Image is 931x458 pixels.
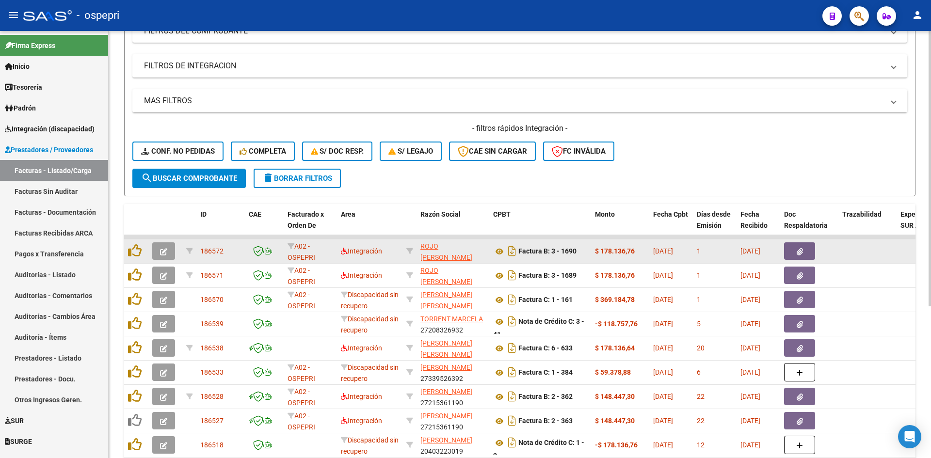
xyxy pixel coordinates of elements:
span: [DATE] [740,320,760,328]
datatable-header-cell: Doc Respaldatoria [780,204,838,247]
button: Conf. no pedidas [132,142,224,161]
span: SURGE [5,436,32,447]
span: Integración [341,344,382,352]
i: Descargar documento [506,340,518,356]
strong: $ 178.136,76 [595,247,635,255]
span: 186572 [200,247,224,255]
span: Completa [240,147,286,156]
span: A02 - OSPEPRI [288,267,315,285]
span: [DATE] [653,368,673,376]
mat-expansion-panel-header: FILTROS DE INTEGRACION [132,54,907,78]
i: Descargar documento [506,314,518,329]
span: ID [200,210,207,218]
span: [DATE] [740,296,760,303]
strong: Factura C: 6 - 633 [518,345,573,352]
span: [DATE] [653,393,673,400]
span: [DATE] [653,296,673,303]
strong: Factura B: 2 - 362 [518,393,573,401]
datatable-header-cell: CPBT [489,204,591,247]
span: Integración [341,417,382,425]
div: 27215361190 [420,386,485,407]
mat-panel-title: MAS FILTROS [144,95,884,106]
h4: - filtros rápidos Integración - [132,123,907,134]
span: Inicio [5,61,30,72]
span: FC Inválida [552,147,606,156]
span: Discapacidad sin recupero [341,291,399,310]
i: Descargar documento [506,435,518,450]
span: 186533 [200,368,224,376]
span: 186518 [200,441,224,449]
span: S/ legajo [388,147,433,156]
i: Descargar documento [506,292,518,307]
i: Descargar documento [506,364,518,380]
span: Borrar Filtros [262,174,332,183]
span: Integración [341,271,382,279]
span: CPBT [493,210,511,218]
span: A02 - OSPEPRI [288,291,315,310]
span: [DATE] [740,247,760,255]
span: Fecha Cpbt [653,210,688,218]
span: Trazabilidad [842,210,882,218]
strong: $ 148.447,30 [595,393,635,400]
datatable-header-cell: Area [337,204,402,247]
i: Descargar documento [506,413,518,428]
i: Descargar documento [506,389,518,404]
span: A02 - OSPEPRI [288,412,315,431]
span: 12 [697,441,705,449]
datatable-header-cell: Fecha Recibido [737,204,780,247]
span: Padrón [5,103,36,113]
span: [DATE] [653,247,673,255]
strong: Factura C: 1 - 384 [518,369,573,377]
span: 20 [697,344,705,352]
span: Discapacidad sin recupero [341,436,399,455]
datatable-header-cell: Facturado x Orden De [284,204,337,247]
mat-icon: delete [262,172,274,184]
span: A02 - OSPEPRI [288,242,315,261]
span: CAE [249,210,261,218]
span: A02 - OSPEPRI [288,388,315,407]
div: 27339526392 [420,362,485,382]
mat-icon: person [912,9,923,21]
datatable-header-cell: Monto [591,204,649,247]
span: Monto [595,210,615,218]
datatable-header-cell: Razón Social [417,204,489,247]
strong: -$ 118.757,76 [595,320,638,328]
strong: -$ 178.136,76 [595,441,638,449]
strong: $ 178.136,64 [595,344,635,352]
mat-panel-title: FILTROS DE INTEGRACION [144,61,884,71]
span: [PERSON_NAME] [420,412,472,420]
span: Fecha Recibido [740,210,768,229]
span: Buscar Comprobante [141,174,237,183]
span: Integración [341,247,382,255]
span: 186539 [200,320,224,328]
span: Discapacidad sin recupero [341,363,399,382]
strong: $ 369.184,78 [595,296,635,303]
span: Prestadores / Proveedores [5,144,93,155]
strong: Factura B: 3 - 1689 [518,272,577,280]
datatable-header-cell: ID [196,204,245,247]
button: CAE SIN CARGAR [449,142,536,161]
span: A02 - OSPEPRI [288,363,315,382]
span: Firma Express [5,40,55,51]
span: TORRENT MARCELA [420,315,483,323]
span: [DATE] [740,368,760,376]
span: Area [341,210,355,218]
span: 186570 [200,296,224,303]
span: CAE SIN CARGAR [458,147,527,156]
mat-expansion-panel-header: MAS FILTROS [132,89,907,112]
span: Conf. no pedidas [141,147,215,156]
mat-icon: search [141,172,153,184]
span: [DATE] [740,441,760,449]
div: Open Intercom Messenger [898,425,921,448]
button: Completa [231,142,295,161]
div: 20339521515 [420,338,485,358]
strong: $ 178.136,76 [595,271,635,279]
div: 20403223019 [420,435,485,455]
div: 23356142284 [420,265,485,285]
span: - ospepri [77,5,119,26]
span: [DATE] [653,441,673,449]
span: [DATE] [740,344,760,352]
span: ROJO [PERSON_NAME] [420,267,472,285]
i: Descargar documento [506,268,518,283]
span: Integración [341,393,382,400]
